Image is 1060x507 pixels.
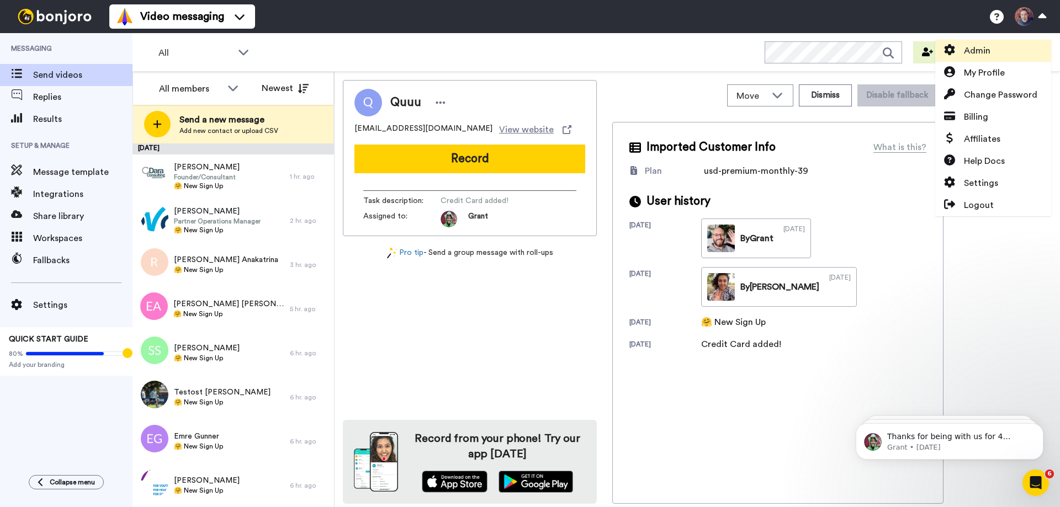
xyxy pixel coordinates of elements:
[33,298,132,312] span: Settings
[141,469,168,497] img: 57cba0ab-9ae9-4742-b819-7bdbefa0767f.png
[174,442,223,451] span: 🤗 New Sign Up
[9,360,124,369] span: Add your branding
[701,338,781,351] div: Credit Card added!
[33,232,132,245] span: Workspaces
[964,44,990,57] span: Admin
[740,232,773,245] div: By Grant
[29,475,104,489] button: Collapse menu
[174,206,261,217] span: [PERSON_NAME]
[964,177,998,190] span: Settings
[174,398,271,407] span: 🤗 New Sign Up
[629,269,701,307] div: [DATE]
[499,471,573,493] img: playstore
[354,145,585,173] button: Record
[829,273,851,301] div: [DATE]
[935,84,1051,106] a: Change Password
[343,247,597,259] div: - Send a group message with roll-ups
[290,349,328,357] div: 6 hr. ago
[964,154,1005,168] span: Help Docs
[50,478,95,487] span: Collapse menu
[354,432,398,492] img: download
[174,343,240,354] span: [PERSON_NAME]
[290,172,328,181] div: 1 hr. ago
[140,9,224,24] span: Video messaging
[783,225,805,252] div: [DATE]
[290,216,328,225] div: 2 hr. ago
[390,94,421,111] span: Quuu
[13,9,96,24] img: bj-logo-header-white.svg
[290,305,328,313] div: 5 hr. ago
[141,160,168,188] img: 93b55ae7-ced2-40f3-8ca0-faefb2f003e8.jpg
[174,354,240,362] span: 🤗 New Sign Up
[935,194,1051,216] a: Logout
[964,199,994,212] span: Logout
[646,193,711,210] span: User history
[363,211,441,227] span: Assigned to:
[179,126,278,135] span: Add new contact or upload CSV
[141,381,168,408] img: 9bcbcb8e-1f7a-40be-b61f-4d659fcc5d49.jpg
[141,248,168,276] img: r.png
[935,62,1051,84] a: My Profile
[116,8,134,25] img: vm-color.svg
[363,195,441,206] span: Task description :
[839,400,1060,477] iframe: Intercom notifications message
[740,280,819,293] div: By [PERSON_NAME]
[9,335,88,343] span: QUICK START GUIDE
[33,166,132,179] span: Message template
[468,211,488,227] span: Grant
[736,89,766,103] span: Move
[799,84,852,106] button: Dismiss
[33,210,132,223] span: Share library
[701,316,766,329] div: 🤗 New Sign Up
[701,218,811,258] a: ByGrant[DATE]
[9,349,23,358] span: 80%
[33,68,132,82] span: Send videos
[159,82,222,95] div: All members
[935,172,1051,194] a: Settings
[173,309,284,318] span: 🤗 New Sign Up
[174,226,261,234] span: 🤗 New Sign Up
[704,167,808,175] span: usd-premium-monthly-39
[174,217,261,226] span: Partner Operations Manager
[141,425,168,452] img: eg.png
[174,254,278,265] span: [PERSON_NAME] Anakatrina
[629,318,701,329] div: [DATE]
[132,143,334,154] div: [DATE]
[409,431,586,462] h4: Record from your phone! Try our app [DATE]
[174,173,240,182] span: Founder/Consultant
[707,225,735,252] img: c461da9e-e5e2-4706-92f9-550e74781960_0000.jpg
[158,46,232,60] span: All
[354,123,492,136] span: [EMAIL_ADDRESS][DOMAIN_NAME]
[935,40,1051,62] a: Admin
[354,89,382,116] img: Image of Quuu
[964,110,988,124] span: Billing
[33,113,132,126] span: Results
[964,132,1000,146] span: Affiliates
[141,337,168,364] img: ss.png
[646,139,776,156] span: Imported Customer Info
[441,195,545,206] span: Credit Card added!
[290,481,328,490] div: 6 hr. ago
[935,128,1051,150] a: Affiliates
[387,247,397,259] img: magic-wand.svg
[499,123,571,136] a: View website
[964,88,1037,102] span: Change Password
[123,348,132,358] div: Tooltip anchor
[964,66,1005,79] span: My Profile
[913,41,967,63] a: Invite
[499,123,554,136] span: View website
[629,221,701,258] div: [DATE]
[174,475,240,486] span: [PERSON_NAME]
[33,90,132,104] span: Replies
[935,150,1051,172] a: Help Docs
[857,84,937,106] button: Disable fallback
[33,188,132,201] span: Integrations
[441,211,457,227] img: 3183ab3e-59ed-45f6-af1c-10226f767056-1659068401.jpg
[645,164,662,178] div: Plan
[629,340,701,351] div: [DATE]
[290,260,328,269] div: 3 hr. ago
[701,267,857,307] a: By[PERSON_NAME][DATE]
